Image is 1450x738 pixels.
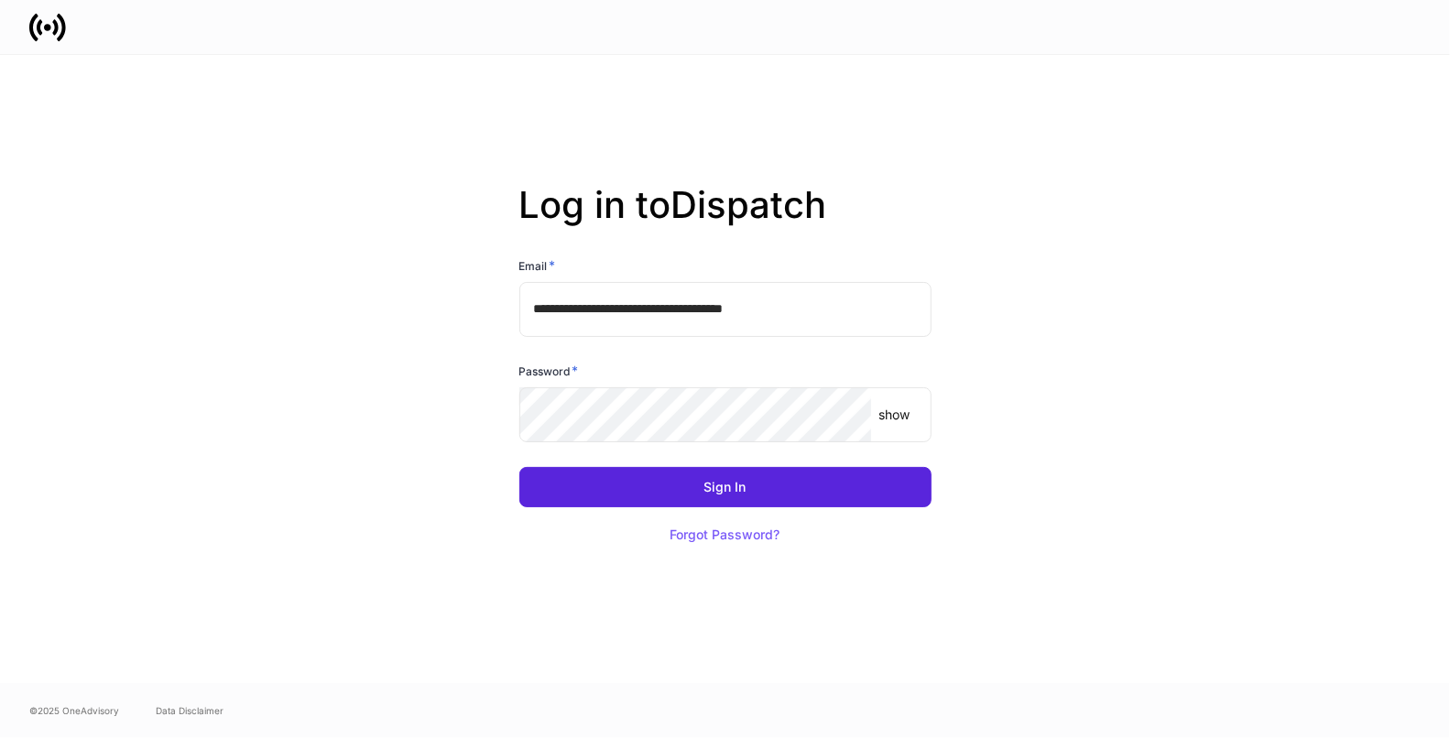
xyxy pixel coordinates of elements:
[519,183,932,256] h2: Log in to Dispatch
[29,703,119,718] span: © 2025 OneAdvisory
[519,362,579,380] h6: Password
[704,481,747,494] div: Sign In
[670,528,780,541] div: Forgot Password?
[519,467,932,507] button: Sign In
[519,256,556,275] h6: Email
[648,515,803,555] button: Forgot Password?
[878,406,910,424] p: show
[156,703,223,718] a: Data Disclaimer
